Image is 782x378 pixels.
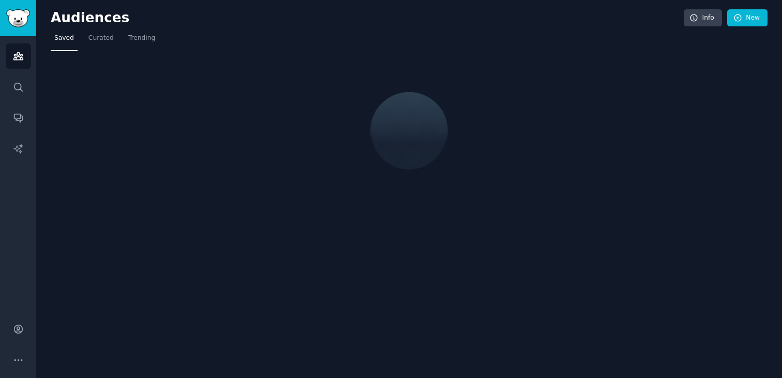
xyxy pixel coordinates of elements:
a: Curated [85,30,117,51]
a: Saved [51,30,78,51]
a: Trending [125,30,159,51]
span: Saved [54,34,74,43]
a: Info [684,9,722,27]
a: New [727,9,768,27]
span: Trending [128,34,155,43]
img: GummySearch logo [6,9,30,27]
span: Curated [88,34,114,43]
h2: Audiences [51,10,684,26]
